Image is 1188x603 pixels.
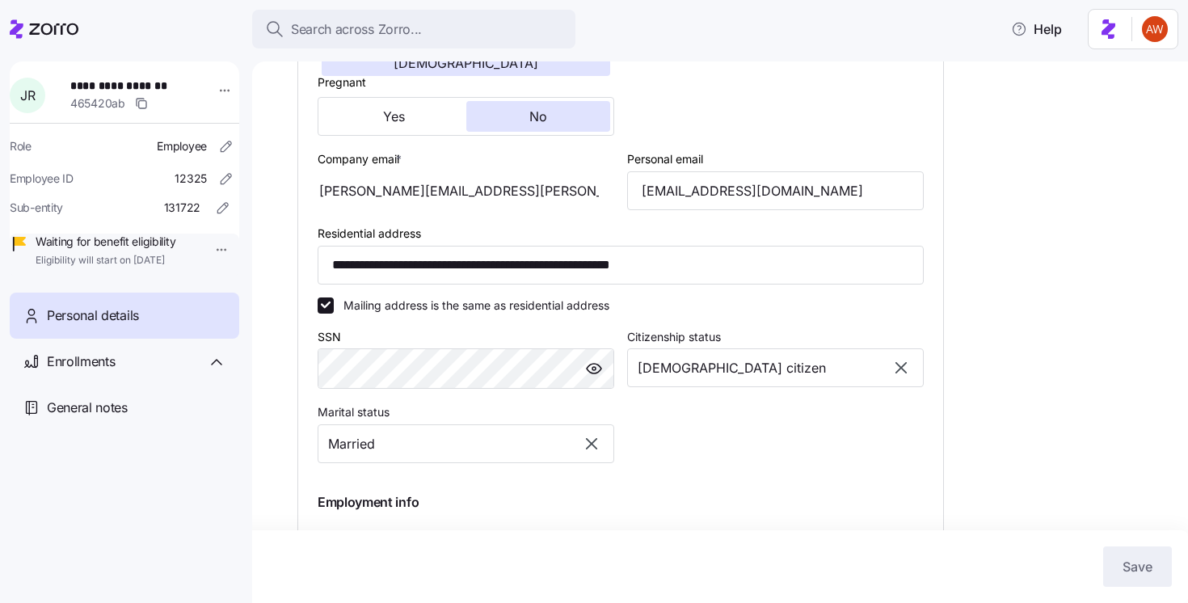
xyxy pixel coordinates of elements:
span: Enrollments [47,352,115,372]
span: J R [20,89,35,102]
span: General notes [47,398,128,418]
label: Employment type [627,527,720,545]
span: Personal details [47,306,139,326]
button: Save [1103,546,1172,587]
label: Residential address [318,225,421,242]
img: 3c671664b44671044fa8929adf5007c6 [1142,16,1168,42]
span: Search across Zorro... [291,19,422,40]
span: Help [1011,19,1062,39]
input: Select marital status [318,424,614,463]
span: Sub-entity [10,200,63,216]
label: Marital status [318,403,390,421]
span: [DEMOGRAPHIC_DATA] [394,57,538,70]
span: Employment info [318,492,419,512]
span: Role [10,138,32,154]
span: Eligibility will start on [DATE] [36,254,175,268]
span: Employee [157,138,207,154]
label: Citizenship status [627,328,721,346]
button: Search across Zorro... [252,10,575,48]
span: 12325 [175,171,207,187]
span: Waiting for benefit eligibility [36,234,175,250]
span: No [529,110,547,123]
label: Mailing address is the same as residential address [334,297,609,314]
label: Personal email [627,150,703,168]
label: SSN [318,328,341,346]
span: Save [1123,557,1152,576]
input: Email [627,171,924,210]
span: 131722 [164,200,200,216]
label: Pregnant [318,74,366,91]
span: Yes [383,110,405,123]
span: 465420ab [70,95,125,112]
input: Select citizenship status [627,348,924,387]
button: Help [998,13,1075,45]
span: Employee ID [10,171,74,187]
span: Class * [318,528,350,544]
label: Company email [318,150,405,168]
